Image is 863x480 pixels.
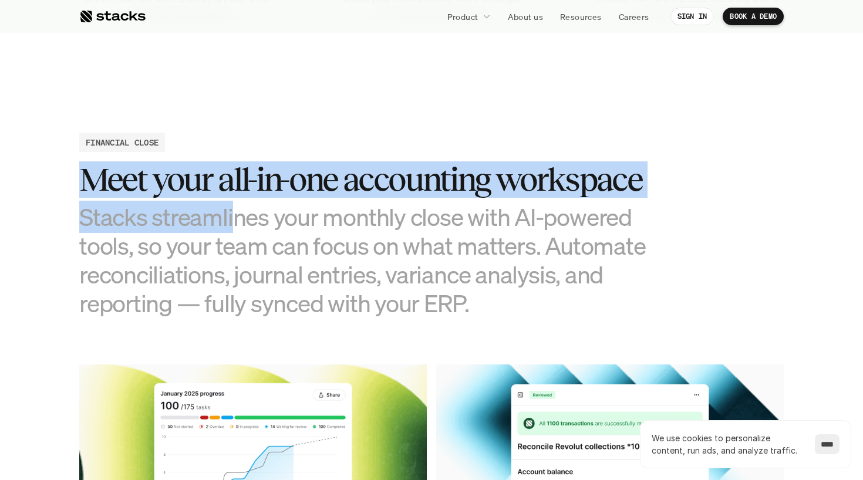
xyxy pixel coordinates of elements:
p: Product [447,11,478,23]
p: We use cookies to personalize content, run ads, and analyze traffic. [652,432,803,457]
h3: Meet your all-in-one accounting workspace [79,161,666,198]
h2: FINANCIAL CLOSE [86,136,159,148]
p: SIGN IN [677,12,707,21]
p: About us [508,11,543,23]
a: Careers [612,6,656,27]
a: Resources [553,6,609,27]
h3: Stacks streamlines your monthly close with AI-powered tools, so your team can focus on what matte... [79,202,666,318]
a: About us [501,6,550,27]
p: Resources [560,11,602,23]
p: BOOK A DEMO [730,12,777,21]
a: SIGN IN [670,8,714,25]
a: Privacy Policy [139,272,190,280]
a: BOOK A DEMO [723,8,784,25]
p: Careers [619,11,649,23]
